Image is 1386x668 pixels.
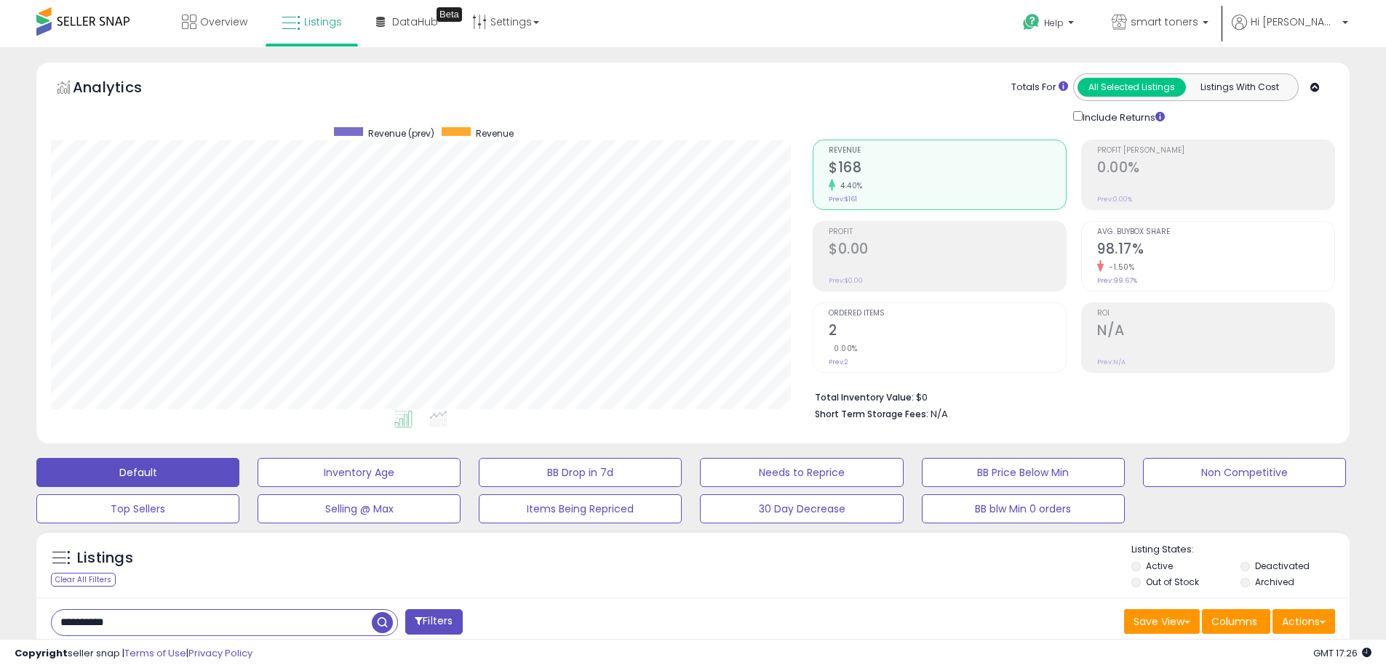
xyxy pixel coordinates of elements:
[922,458,1125,487] button: BB Price Below Min
[1097,276,1137,285] small: Prev: 99.67%
[829,310,1066,318] span: Ordered Items
[829,343,858,354] small: 0.00%
[73,77,170,101] h5: Analytics
[476,127,514,140] span: Revenue
[1143,458,1346,487] button: Non Competitive
[1022,13,1040,31] i: Get Help
[922,494,1125,523] button: BB blw Min 0 orders
[1255,560,1310,572] label: Deactivated
[304,15,342,29] span: Listings
[815,387,1324,405] li: $0
[835,180,863,191] small: 4.40%
[77,548,133,568] h5: Listings
[1202,609,1270,634] button: Columns
[1011,81,1068,94] div: Totals For
[815,391,914,403] b: Total Inventory Value:
[51,573,116,587] div: Clear All Filters
[392,15,438,29] span: DataHub
[829,159,1066,179] h2: $168
[1255,576,1294,588] label: Archived
[1251,15,1338,29] span: Hi [PERSON_NAME]
[15,647,252,661] div: seller snap | |
[1273,609,1335,634] button: Actions
[829,276,863,285] small: Prev: $0.00
[200,15,247,29] span: Overview
[815,408,928,420] b: Short Term Storage Fees:
[1011,2,1088,47] a: Help
[368,127,434,140] span: Revenue (prev)
[437,7,462,22] div: Tooltip anchor
[258,494,461,523] button: Selling @ Max
[829,241,1066,260] h2: $0.00
[258,458,461,487] button: Inventory Age
[1146,576,1199,588] label: Out of Stock
[479,458,682,487] button: BB Drop in 7d
[829,147,1066,155] span: Revenue
[188,646,252,660] a: Privacy Policy
[700,458,903,487] button: Needs to Reprice
[829,358,848,366] small: Prev: 2
[1124,609,1200,634] button: Save View
[1078,78,1186,97] button: All Selected Listings
[15,646,68,660] strong: Copyright
[1185,78,1294,97] button: Listings With Cost
[1097,147,1334,155] span: Profit [PERSON_NAME]
[1131,15,1198,29] span: smart toners
[1097,358,1126,366] small: Prev: N/A
[700,494,903,523] button: 30 Day Decrease
[829,322,1066,342] h2: 2
[1131,543,1350,557] p: Listing States:
[479,494,682,523] button: Items Being Repriced
[405,609,462,635] button: Filters
[1044,17,1064,29] span: Help
[1211,614,1257,629] span: Columns
[1097,195,1132,204] small: Prev: 0.00%
[1097,310,1334,318] span: ROI
[1097,159,1334,179] h2: 0.00%
[124,646,186,660] a: Terms of Use
[1232,15,1348,47] a: Hi [PERSON_NAME]
[1097,241,1334,260] h2: 98.17%
[1097,228,1334,236] span: Avg. Buybox Share
[1104,262,1134,273] small: -1.50%
[36,494,239,523] button: Top Sellers
[829,195,857,204] small: Prev: $161
[829,228,1066,236] span: Profit
[1146,560,1173,572] label: Active
[1313,646,1371,660] span: 2025-09-9 17:26 GMT
[931,407,948,421] span: N/A
[1062,108,1182,125] div: Include Returns
[1097,322,1334,342] h2: N/A
[36,458,239,487] button: Default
